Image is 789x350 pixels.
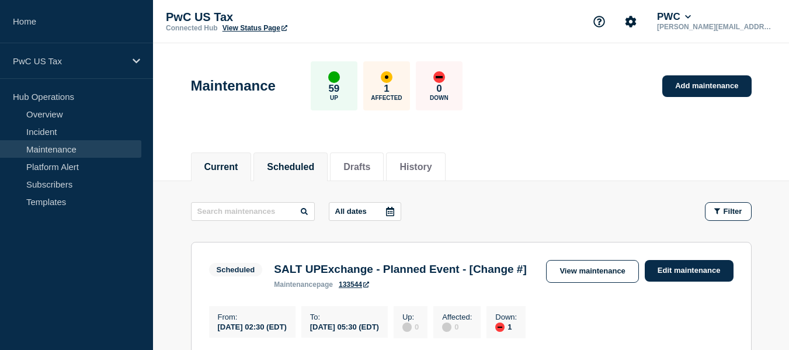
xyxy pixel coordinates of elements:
p: To : [310,313,379,321]
p: Up : [402,313,419,321]
a: View maintenance [546,260,638,283]
div: 0 [402,321,419,332]
p: 59 [328,83,339,95]
input: Search maintenances [191,202,315,221]
p: [PERSON_NAME][EMAIL_ADDRESS][PERSON_NAME][DOMAIN_NAME] [655,23,776,31]
div: Scheduled [217,265,255,274]
div: up [328,71,340,83]
p: PwC US Tax [13,56,125,66]
p: Connected Hub [166,24,218,32]
button: All dates [329,202,401,221]
p: Down : [495,313,517,321]
button: Support [587,9,611,34]
div: down [433,71,445,83]
button: Account settings [618,9,643,34]
a: 133544 [339,280,369,289]
a: Add maintenance [662,75,751,97]
div: [DATE] 05:30 (EDT) [310,321,379,331]
span: Filter [724,207,742,216]
p: 1 [384,83,389,95]
a: Edit maintenance [645,260,734,282]
p: Affected [371,95,402,101]
p: Down [430,95,449,101]
button: Scheduled [267,162,314,172]
div: 1 [495,321,517,332]
p: 0 [436,83,442,95]
div: 0 [442,321,472,332]
div: disabled [442,323,451,332]
p: Up [330,95,338,101]
p: Affected : [442,313,472,321]
div: disabled [402,323,412,332]
button: Filter [705,202,752,221]
div: down [495,323,505,332]
p: PwC US Tax [166,11,399,24]
button: Current [204,162,238,172]
div: affected [381,71,392,83]
button: PWC [655,11,693,23]
span: maintenance [274,280,317,289]
div: [DATE] 02:30 (EDT) [218,321,287,331]
h1: Maintenance [191,78,276,94]
p: page [274,280,333,289]
button: Drafts [343,162,370,172]
p: From : [218,313,287,321]
h3: SALT UPExchange - Planned Event - [Change #] [274,263,527,276]
p: All dates [335,207,367,216]
a: View Status Page [223,24,287,32]
button: History [399,162,432,172]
